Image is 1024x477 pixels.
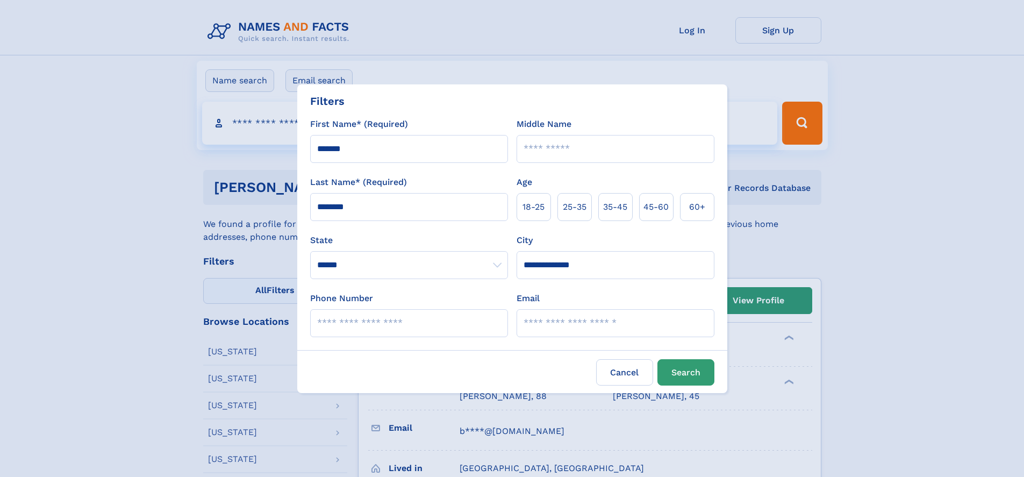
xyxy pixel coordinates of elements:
[310,176,407,189] label: Last Name* (Required)
[517,176,532,189] label: Age
[310,292,373,305] label: Phone Number
[517,234,533,247] label: City
[657,359,714,386] button: Search
[689,201,705,213] span: 60+
[517,118,571,131] label: Middle Name
[643,201,669,213] span: 45‑60
[522,201,545,213] span: 18‑25
[517,292,540,305] label: Email
[596,359,653,386] label: Cancel
[310,234,508,247] label: State
[310,93,345,109] div: Filters
[310,118,408,131] label: First Name* (Required)
[603,201,627,213] span: 35‑45
[563,201,586,213] span: 25‑35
